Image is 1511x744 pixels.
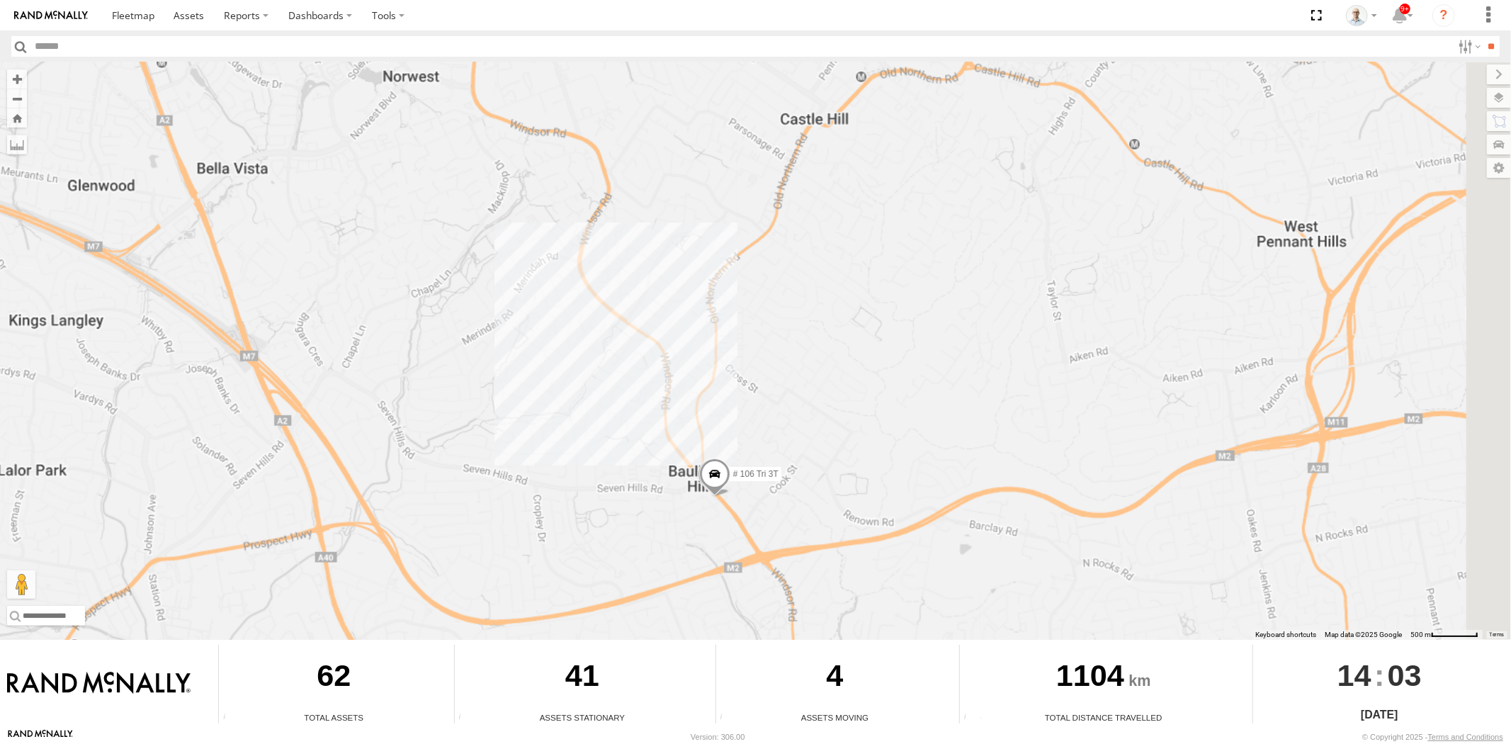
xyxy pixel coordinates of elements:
[1406,630,1483,640] button: Map Scale: 500 m per 63 pixels
[716,713,737,723] div: Total number of assets current in transit.
[1490,631,1505,637] a: Terms (opens in new tab)
[455,711,711,723] div: Assets Stationary
[219,711,448,723] div: Total Assets
[1337,645,1371,706] span: 14
[960,711,1247,723] div: Total Distance Travelled
[716,711,954,723] div: Assets Moving
[7,570,35,599] button: Drag Pegman onto the map to open Street View
[1362,733,1503,741] div: © Copyright 2025 -
[1410,631,1431,638] span: 500 m
[1255,630,1316,640] button: Keyboard shortcuts
[7,135,27,154] label: Measure
[455,713,476,723] div: Total number of assets current stationary.
[1325,631,1402,638] span: Map data ©2025 Google
[7,672,191,696] img: Rand McNally
[960,645,1247,711] div: 1104
[1453,36,1483,57] label: Search Filter Options
[219,713,240,723] div: Total number of Enabled Assets
[732,468,778,478] span: # 106 Tri 3T
[219,645,448,711] div: 62
[960,713,981,723] div: Total distance travelled by all assets within specified date range and applied filters
[1432,4,1455,27] i: ?
[8,730,73,744] a: Visit our Website
[1253,706,1506,723] div: [DATE]
[7,89,27,108] button: Zoom out
[1388,645,1422,706] span: 03
[7,108,27,128] button: Zoom Home
[1341,5,1382,26] div: Kurt Byers
[716,645,954,711] div: 4
[14,11,88,21] img: rand-logo.svg
[1253,645,1506,706] div: :
[455,645,711,711] div: 41
[1428,733,1503,741] a: Terms and Conditions
[691,733,745,741] div: Version: 306.00
[1487,158,1511,178] label: Map Settings
[7,69,27,89] button: Zoom in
